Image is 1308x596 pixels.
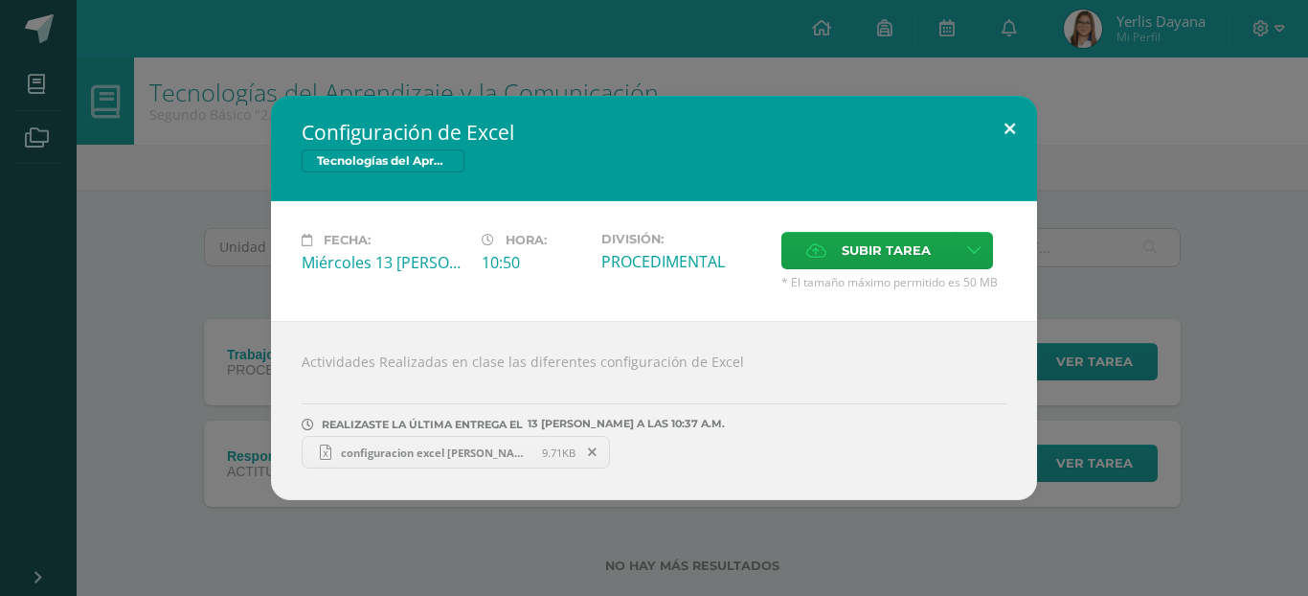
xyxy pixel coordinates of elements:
span: Remover entrega [576,442,609,463]
div: Actividades Realizadas en clase las diferentes configuración de Excel [271,321,1037,500]
span: Fecha: [324,233,371,247]
span: 9.71KB [542,446,575,460]
div: 10:50 [482,252,586,273]
span: REALIZASTE LA ÚLTIMA ENTREGA EL [322,418,523,431]
span: Tecnologías del Aprendizaje y la Comunicación [302,149,464,172]
h2: Configuración de Excel [302,119,1006,146]
div: PROCEDIMENTAL [601,251,766,272]
span: configuracion excel [PERSON_NAME].xlsx [331,446,542,460]
div: Miércoles 13 [PERSON_NAME] [302,252,466,273]
span: Hora: [506,233,547,247]
a: configuracion excel [PERSON_NAME].xlsx 9.71KB [302,436,610,469]
label: División: [601,232,766,246]
span: * El tamaño máximo permitido es 50 MB [781,274,1006,290]
span: Subir tarea [842,233,931,268]
span: 13 [PERSON_NAME] A LAS 10:37 A.M. [523,424,725,424]
button: Close (Esc) [982,96,1037,161]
